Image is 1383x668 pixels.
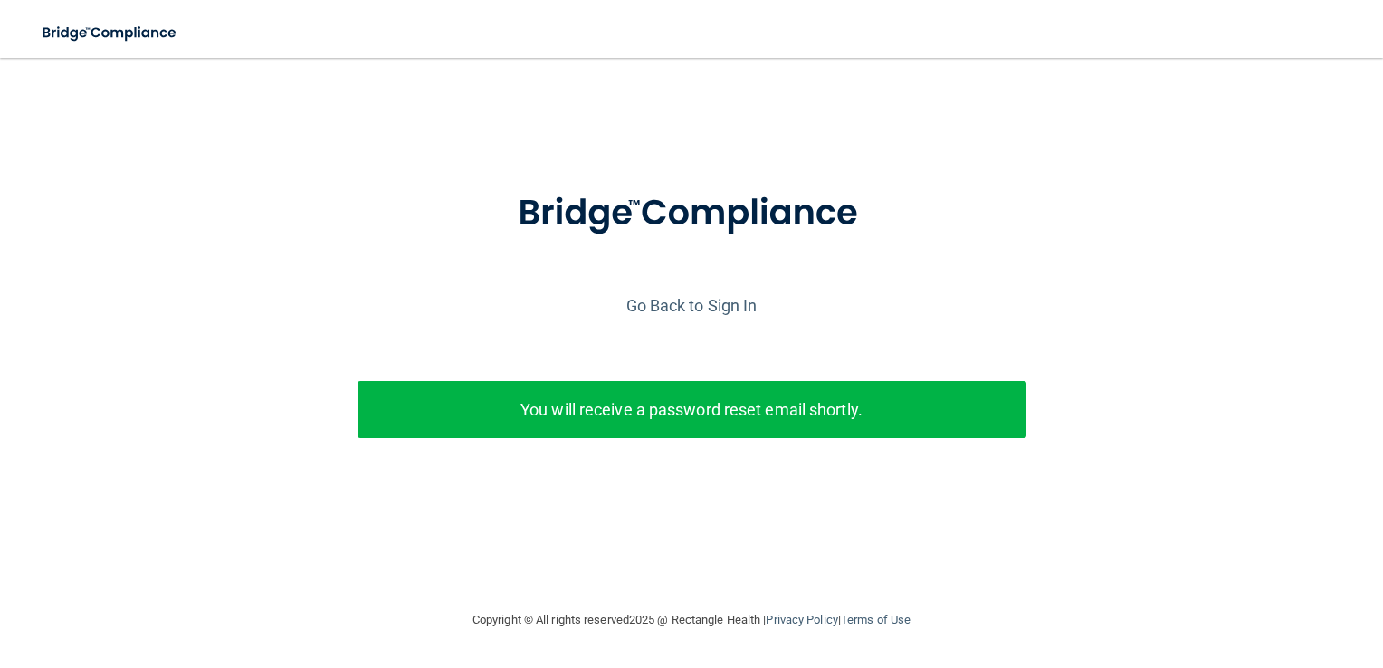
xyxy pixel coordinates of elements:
[626,296,758,315] a: Go Back to Sign In
[361,591,1022,649] div: Copyright © All rights reserved 2025 @ Rectangle Health | |
[27,14,194,52] img: bridge_compliance_login_screen.278c3ca4.svg
[766,613,837,626] a: Privacy Policy
[481,167,902,261] img: bridge_compliance_login_screen.278c3ca4.svg
[371,395,1013,425] p: You will receive a password reset email shortly.
[841,613,911,626] a: Terms of Use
